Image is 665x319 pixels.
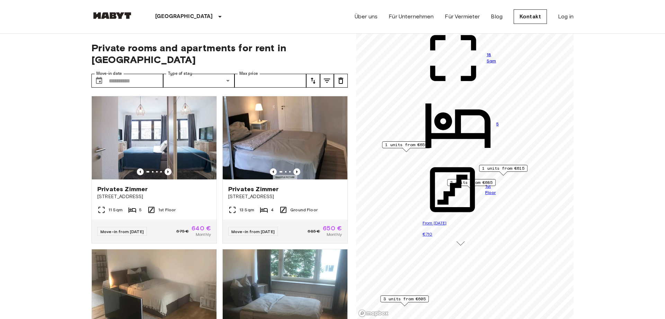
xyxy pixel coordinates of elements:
[97,185,148,193] span: Privates Zimmer
[385,142,427,148] span: 1 units from €650
[323,225,342,231] span: 650 €
[327,231,342,238] span: Monthly
[158,207,176,213] span: 1st Floor
[355,12,378,21] a: Über uns
[496,121,499,127] span: 5
[137,168,144,175] button: Previous image
[293,168,300,175] button: Previous image
[165,168,171,175] button: Previous image
[192,225,211,231] span: 640 €
[92,74,106,88] button: Choose date
[228,193,342,200] span: [STREET_ADDRESS]
[228,185,278,193] span: Privates Zimmer
[270,168,277,175] button: Previous image
[222,96,348,243] a: Marketing picture of unit DE-04-038-001-03HFPrevious imagePrevious imagePrivates Zimmer[STREET_AD...
[445,12,480,21] a: Für Vermieter
[196,231,211,238] span: Monthly
[96,71,122,77] label: Move-in date
[389,12,434,21] a: Für Unternehmen
[308,228,320,234] span: 685 €
[320,74,334,88] button: tune
[423,220,447,225] span: From [DATE]
[139,207,142,213] span: 5
[514,9,547,24] a: Kontakt
[271,207,274,213] span: 4
[383,296,426,302] span: 3 units from €605
[306,74,320,88] button: tune
[91,42,348,65] span: Private rooms and apartments for rent in [GEOGRAPHIC_DATA]
[482,165,524,171] span: 1 units from €615
[487,52,499,64] span: 18 Sqm
[108,207,123,213] span: 11 Sqm
[97,193,211,200] span: [STREET_ADDRESS]
[334,74,348,88] button: tune
[382,141,431,152] div: Map marker
[239,207,254,213] span: 13 Sqm
[380,295,429,306] div: Map marker
[491,12,503,21] a: Blog
[176,228,189,234] span: 675 €
[485,184,499,196] span: 1st Floor
[479,165,527,176] div: Map marker
[91,96,217,243] a: Marketing picture of unit DE-04-042-001-02HFPrevious imagePrevious imagePrivates Zimmer[STREET_AD...
[239,71,258,77] label: Max price
[91,12,133,19] img: Habyt
[223,96,347,179] img: Marketing picture of unit DE-04-038-001-03HF
[358,309,389,317] a: Mapbox logo
[290,207,318,213] span: Ground Floor
[231,229,275,234] span: Move-in from [DATE]
[423,231,499,238] p: €710
[168,71,192,77] label: Type of stay
[558,12,574,21] a: Log in
[92,96,216,179] img: Marketing picture of unit DE-04-042-001-02HF
[155,12,213,21] p: [GEOGRAPHIC_DATA]
[100,229,144,234] span: Move-in from [DATE]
